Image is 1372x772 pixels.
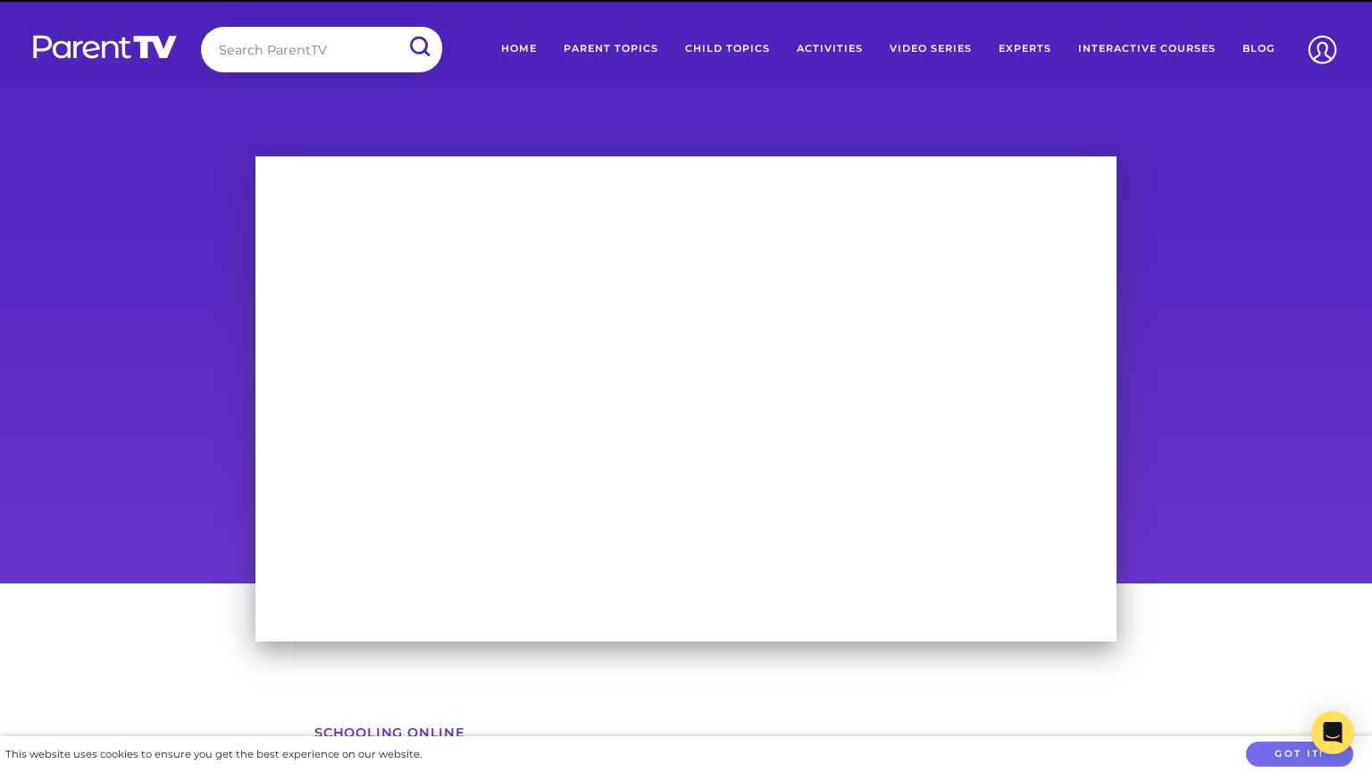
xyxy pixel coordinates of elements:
img: parenttv-logo-white.4c85aaf.svg [31,34,179,60]
a: Blog [1229,27,1288,71]
a: Activities [783,27,876,71]
input: Submit [396,27,442,67]
input: Search ParentTV [201,27,442,72]
img: Account [1300,27,1345,72]
a: Child Topics [672,27,783,71]
button: Got it! [1246,742,1353,768]
a: Home [488,27,550,71]
div: This website uses cookies to ensure you get the best experience on our website. [5,745,422,764]
a: Experts [985,27,1065,71]
a: Parent Topics [550,27,672,71]
a: Interactive Courses [1065,27,1229,71]
a: Video Series [876,27,985,71]
a: Schooling Online [314,726,465,739]
div: Open Intercom Messenger [1311,711,1354,754]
